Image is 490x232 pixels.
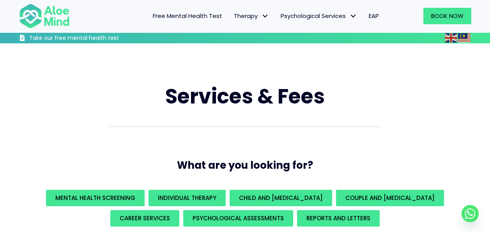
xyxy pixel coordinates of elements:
span: Book Now [431,12,463,20]
a: Malay [458,33,471,42]
div: What are you looking for? [19,188,471,228]
span: REPORTS AND LETTERS [306,214,370,222]
a: Book Now [423,8,471,24]
img: Aloe mind Logo [19,3,70,29]
a: Mental Health Screening [46,190,145,206]
a: Individual Therapy [149,190,226,206]
span: Psychological assessments [193,214,284,222]
span: Couple and [MEDICAL_DATA] [345,194,435,202]
a: REPORTS AND LETTERS [297,210,380,227]
a: Whatsapp [462,205,479,222]
span: Therapy [234,12,269,20]
a: Career Services [110,210,179,227]
span: Psychological Services: submenu [348,11,359,22]
span: Child and [MEDICAL_DATA] [239,194,323,202]
img: en [445,33,457,43]
span: Mental Health Screening [55,194,135,202]
a: Child and [MEDICAL_DATA] [230,190,332,206]
h3: Take our free mental health test [29,34,161,42]
span: Individual Therapy [158,194,216,202]
span: Free Mental Health Test [153,12,222,20]
span: EAP [369,12,379,20]
span: What are you looking for? [177,158,313,172]
span: Services & Fees [165,82,325,111]
a: Psychological ServicesPsychological Services: submenu [275,8,363,24]
nav: Menu [80,8,385,24]
a: English [445,33,458,42]
span: Career Services [120,214,170,222]
a: Free Mental Health Test [147,8,228,24]
span: Therapy: submenu [260,11,271,22]
a: Psychological assessments [183,210,293,227]
a: EAP [363,8,385,24]
a: TherapyTherapy: submenu [228,8,275,24]
a: Take our free mental health test [19,34,161,43]
img: ms [458,33,471,43]
span: Psychological Services [281,12,357,20]
a: Couple and [MEDICAL_DATA] [336,190,444,206]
